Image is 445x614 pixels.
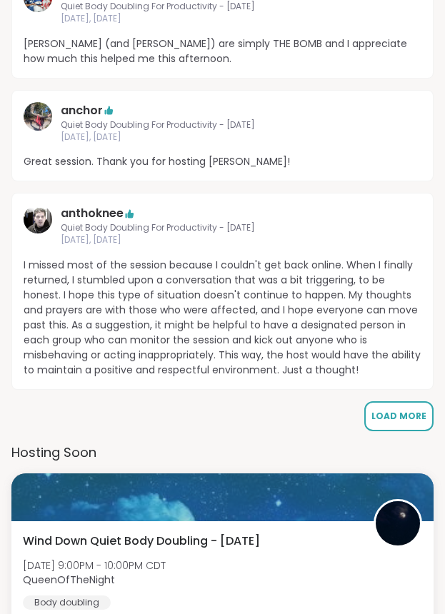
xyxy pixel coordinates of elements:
span: [DATE] 9:00PM - 10:00PM CDT [23,558,166,573]
a: anthoknee [61,205,124,222]
span: [DATE], [DATE] [61,234,384,246]
button: Load More [364,401,434,431]
a: anchor [61,102,103,119]
img: anchor [24,102,52,131]
b: QueenOfTheNight [23,573,115,587]
span: Quiet Body Doubling For Productivity - [DATE] [61,1,384,13]
h3: Hosting Soon [11,443,434,462]
div: Body doubling [23,595,111,610]
a: anthoknee [24,205,52,246]
img: QueenOfTheNight [376,501,420,545]
span: [PERSON_NAME] (and [PERSON_NAME]) are simply THE BOMB and I appreciate how much this helped me th... [24,36,421,66]
span: Quiet Body Doubling For Productivity - [DATE] [61,222,384,234]
span: Quiet Body Doubling For Productivity - [DATE] [61,119,384,131]
span: I missed most of the session because I couldn't get back online. When I finally returned, I stumb... [24,258,421,378]
img: anthoknee [24,205,52,233]
span: [DATE], [DATE] [61,131,384,144]
span: Load More [371,410,426,422]
a: anchor [24,102,52,144]
span: Wind Down Quiet Body Doubling - [DATE] [23,533,260,550]
span: [DATE], [DATE] [61,13,384,25]
span: Great session. Thank you for hosting [PERSON_NAME]! [24,154,421,169]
